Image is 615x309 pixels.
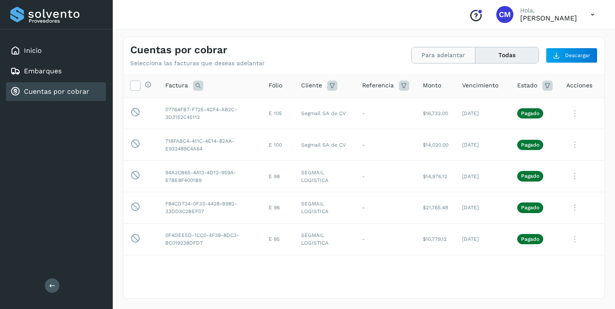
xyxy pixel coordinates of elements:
td: E 96 [262,192,294,223]
span: Referencia [362,81,394,90]
td: E 105 [262,98,294,129]
td: - [355,223,416,255]
p: Pagado [521,110,539,116]
td: [DATE] [455,255,510,286]
td: E 95 [262,223,294,255]
p: CARLOS MAIER GARCIA [520,14,577,22]
p: Pagado [521,173,539,179]
span: Acciones [566,81,592,90]
td: 07764FB7-F725-4CF4-AB2C-3D3152C45112 [158,98,262,129]
span: Estado [517,81,537,90]
td: Segmail SA de CV [294,129,355,161]
span: Cliente [301,81,322,90]
p: Pagado [521,205,539,211]
td: $14,020.00 [416,129,455,161]
span: Factura [165,81,188,90]
td: E 91 [262,255,294,286]
td: 94A2CB65-4A13-4D12-959A-57BE8F4001B9 [158,161,262,192]
td: Segmail SA de CV [294,98,355,129]
a: Cuentas por cobrar [24,87,89,95]
td: [DATE] [455,129,510,161]
h4: Cuentas por cobrar [130,44,227,56]
td: $14,976.12 [416,161,455,192]
div: Inicio [6,41,106,60]
td: - [355,129,416,161]
td: - [355,161,416,192]
a: Inicio [24,46,42,55]
td: [DATE] [455,98,510,129]
td: 3827CD24-1DCF-48D5-83BF-F6CA6E78F1E1 [158,255,262,286]
td: - [355,255,416,286]
button: Todas [475,47,539,63]
td: $16,732.00 [416,98,455,129]
td: 718FABC4-411C-4E14-82AA-E932489C4A64 [158,129,262,161]
p: Selecciona las facturas que deseas adelantar [130,60,265,67]
p: Proveedores [29,18,102,24]
td: - [355,98,416,129]
p: Pagado [521,142,539,148]
p: Pagado [521,236,539,242]
span: Monto [423,81,441,90]
td: $10,779.12 [416,223,455,255]
td: E 100 [262,129,294,161]
td: [DATE] [455,161,510,192]
td: 0F4DEE5D-1CC0-4F39-8DC3-BC019238DFD7 [158,223,262,255]
td: SEGMAIL LOGISTICA [294,255,355,286]
td: E 98 [262,161,294,192]
button: Para adelantar [412,47,475,63]
td: $14,938.60 [416,255,455,286]
td: F84CD724-0F33-4428-B982-33DD3C2BEF07 [158,192,262,223]
a: Embarques [24,67,61,75]
div: Cuentas por cobrar [6,82,106,101]
span: Folio [269,81,282,90]
td: SEGMAIL LOGISTICA [294,223,355,255]
td: - [355,192,416,223]
td: $21,765.48 [416,192,455,223]
span: Descargar [565,52,590,59]
td: [DATE] [455,192,510,223]
span: Vencimiento [462,81,498,90]
p: Hola, [520,7,577,14]
td: SEGMAIL LOGISTICA [294,161,355,192]
div: Embarques [6,62,106,81]
td: [DATE] [455,223,510,255]
td: SEGMAIL LOGISTICA [294,192,355,223]
button: Descargar [546,48,597,63]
